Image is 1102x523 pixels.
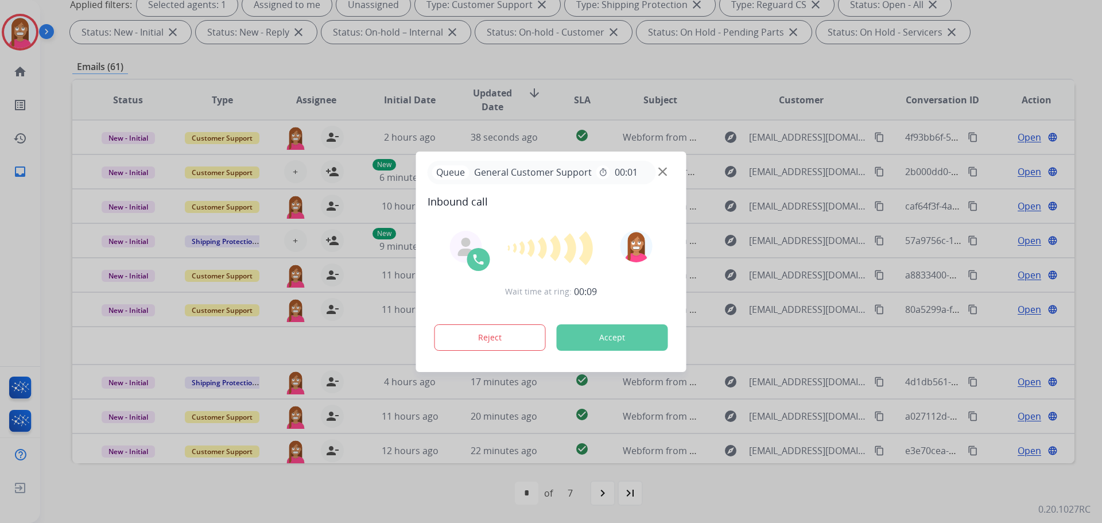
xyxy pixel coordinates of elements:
button: Accept [557,324,668,351]
img: avatar [620,230,652,262]
span: Inbound call [428,193,675,210]
p: Queue [432,165,469,180]
img: call-icon [472,253,486,266]
mat-icon: timer [599,168,608,177]
span: General Customer Support [469,165,596,179]
span: 00:01 [615,165,638,179]
img: agent-avatar [457,238,475,256]
img: close-button [658,167,667,176]
p: 0.20.1027RC [1038,502,1091,516]
span: Wait time at ring: [505,286,572,297]
button: Reject [434,324,546,351]
span: 00:09 [574,285,597,299]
